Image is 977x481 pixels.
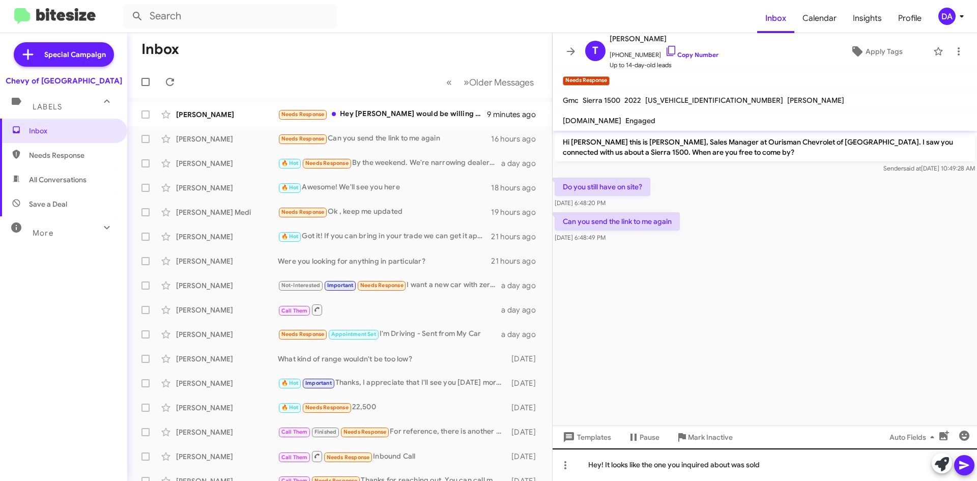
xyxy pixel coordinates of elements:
[278,108,487,120] div: Hey [PERSON_NAME] would be willing to sell it back what are you offering it has 86k miles
[360,282,404,289] span: Needs Response
[281,135,325,142] span: Needs Response
[278,157,501,169] div: By the weekend. We're narrowing dealerships to visit.
[610,60,719,70] span: Up to 14-day-old leads
[501,329,544,339] div: a day ago
[501,305,544,315] div: a day ago
[278,279,501,291] div: I want a new car with zero mileage.
[501,158,544,168] div: a day ago
[278,402,506,413] div: 22,500
[305,160,349,166] span: Needs Response
[457,72,540,93] button: Next
[619,428,668,446] button: Pause
[561,428,611,446] span: Templates
[555,234,606,241] span: [DATE] 6:48:49 PM
[281,209,325,215] span: Needs Response
[890,4,930,33] a: Profile
[29,150,116,160] span: Needs Response
[610,33,719,45] span: [PERSON_NAME]
[33,102,62,111] span: Labels
[281,429,308,435] span: Call Them
[281,380,299,386] span: 🔥 Hot
[281,404,299,411] span: 🔥 Hot
[278,133,491,145] div: Can you send the link to me again
[278,450,506,463] div: Inbound Call
[176,280,278,291] div: [PERSON_NAME]
[176,354,278,364] div: [PERSON_NAME]
[305,380,332,386] span: Important
[506,427,544,437] div: [DATE]
[555,133,975,161] p: Hi [PERSON_NAME] this is [PERSON_NAME], Sales Manager at Ourisman Chevrolet of [GEOGRAPHIC_DATA]....
[281,233,299,240] span: 🔥 Hot
[610,45,719,60] span: [PHONE_NUMBER]
[787,96,844,105] span: [PERSON_NAME]
[281,160,299,166] span: 🔥 Hot
[563,76,610,86] small: Needs Response
[176,232,278,242] div: [PERSON_NAME]
[331,331,376,337] span: Appointment Set
[624,96,641,105] span: 2022
[281,307,308,314] span: Call Them
[555,212,680,231] p: Can you send the link to me again
[278,256,491,266] div: Were you looking for anything in particular?
[555,178,650,196] p: Do you still have on site?
[845,4,890,33] a: Insights
[583,96,620,105] span: Sierra 1500
[278,231,491,242] div: Got it! If you can bring in your trade we can get it appraised, and if you're ready to move forwa...
[506,354,544,364] div: [DATE]
[305,404,349,411] span: Needs Response
[327,282,354,289] span: Important
[491,134,544,144] div: 16 hours ago
[44,49,106,60] span: Special Campaign
[176,134,278,144] div: [PERSON_NAME]
[563,116,621,125] span: [DOMAIN_NAME]
[553,448,977,481] div: Hey! It looks like the one you inquired about was sold
[327,454,370,461] span: Needs Response
[881,428,946,446] button: Auto Fields
[938,8,956,25] div: DA
[688,428,733,446] span: Mark Inactive
[665,51,719,59] a: Copy Number
[563,96,579,105] span: Gmc
[29,126,116,136] span: Inbox
[281,282,321,289] span: Not-Interested
[903,164,921,172] span: said at
[824,42,928,61] button: Apply Tags
[883,164,975,172] span: Sender [DATE] 10:49:28 AM
[141,41,179,58] h1: Inbox
[930,8,966,25] button: DA
[553,428,619,446] button: Templates
[176,378,278,388] div: [PERSON_NAME]
[625,116,655,125] span: Engaged
[889,428,938,446] span: Auto Fields
[278,354,506,364] div: What kind of range wouldn't be too low?
[176,109,278,120] div: [PERSON_NAME]
[281,111,325,118] span: Needs Response
[14,42,114,67] a: Special Campaign
[33,229,53,238] span: More
[176,451,278,462] div: [PERSON_NAME]
[176,207,278,217] div: [PERSON_NAME] Medi
[343,429,387,435] span: Needs Response
[446,76,452,89] span: «
[281,331,325,337] span: Needs Response
[506,378,544,388] div: [DATE]
[278,377,506,389] div: Thanks, I appreciate that I'll see you [DATE] morning.
[592,43,598,59] span: T
[491,207,544,217] div: 19 hours ago
[29,199,67,209] span: Save a Deal
[6,76,122,86] div: Chevy of [GEOGRAPHIC_DATA]
[469,77,534,88] span: Older Messages
[176,305,278,315] div: [PERSON_NAME]
[487,109,544,120] div: 9 minutes ago
[278,328,501,340] div: I'm Driving - Sent from My Car
[176,427,278,437] div: [PERSON_NAME]
[866,42,903,61] span: Apply Tags
[314,429,337,435] span: Finished
[123,4,337,29] input: Search
[278,182,491,193] div: Awesome! We'll see you here
[794,4,845,33] a: Calendar
[640,428,659,446] span: Pause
